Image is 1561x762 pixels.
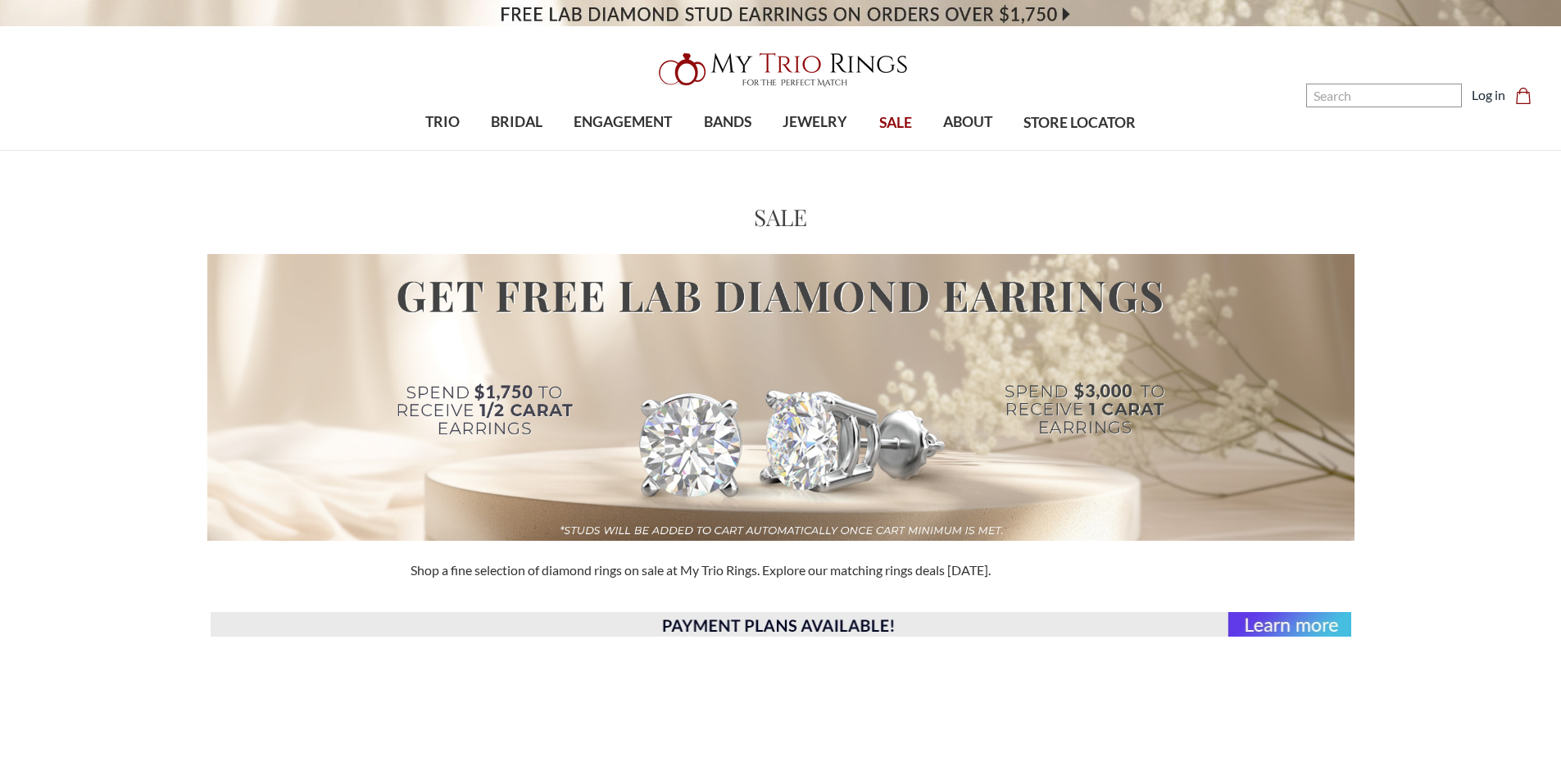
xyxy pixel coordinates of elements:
a: BRIDAL [475,96,558,149]
button: submenu toggle [434,149,451,151]
a: ABOUT [928,96,1008,149]
input: Search [1306,84,1462,107]
a: SALE [863,97,927,150]
svg: cart.cart_preview [1515,88,1532,104]
a: JEWELRY [767,96,863,149]
button: submenu toggle [719,149,736,151]
button: submenu toggle [615,149,631,151]
a: ENGAGEMENT [558,96,687,149]
a: Log in [1472,85,1505,105]
a: TRIO [410,96,475,149]
span: ENGAGEMENT [574,111,672,133]
span: BANDS [704,111,751,133]
span: TRIO [425,111,460,133]
span: STORE LOCATOR [1023,112,1136,134]
a: STORE LOCATOR [1008,97,1151,150]
span: ABOUT [943,111,992,133]
button: submenu toggle [509,149,525,151]
button: submenu toggle [807,149,824,151]
h1: SALE [754,200,808,234]
img: My Trio Rings [650,43,912,96]
a: Cart with 0 items [1515,85,1541,105]
span: SALE [879,112,912,134]
a: My Trio Rings [452,43,1108,96]
span: JEWELRY [783,111,847,133]
div: Shop a fine selection of diamond rings on sale at My Trio Rings. Explore our matching rings deals... [401,560,1161,580]
a: BANDS [688,96,767,149]
span: BRIDAL [491,111,542,133]
button: submenu toggle [960,149,976,151]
